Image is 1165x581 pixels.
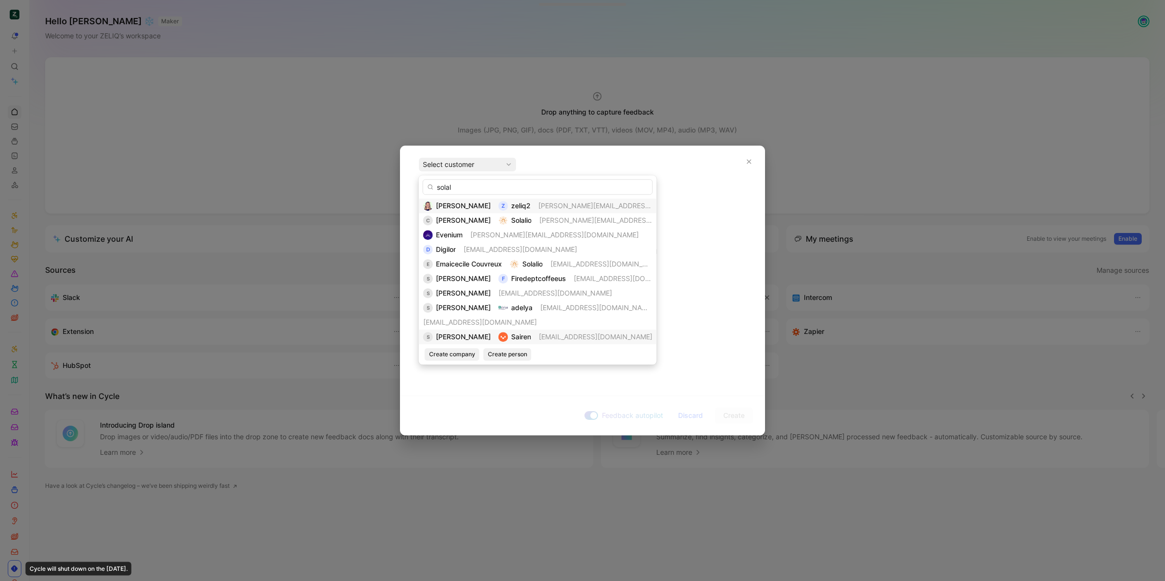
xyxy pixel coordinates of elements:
span: [EMAIL_ADDRESS][DOMAIN_NAME] [550,260,664,268]
button: Create person [483,348,532,361]
div: E [423,259,433,269]
div: C [423,216,433,225]
input: Search... [423,179,653,195]
div: D [423,245,433,254]
span: [EMAIL_ADDRESS][DOMAIN_NAME] [539,332,652,341]
span: [PERSON_NAME] [436,201,491,210]
span: [PERSON_NAME] [436,274,491,282]
span: [EMAIL_ADDRESS][DOMAIN_NAME] [574,274,687,282]
div: z [499,201,508,211]
span: [PERSON_NAME] [436,303,491,312]
span: adelya [511,303,533,312]
span: Digilor [436,245,456,253]
span: Emaicecile Couvreux [436,260,502,268]
span: Create person [488,349,527,359]
div: Cycle will shut down on the [DATE]. [26,562,132,576]
img: 9022122398065_db09ee4d6e664bd44051_192.jpg [423,201,433,211]
div: F [499,274,508,283]
img: logo [499,303,508,313]
span: Sairen [511,332,531,341]
div: S [423,274,433,283]
span: [EMAIL_ADDRESS][DOMAIN_NAME] [540,303,654,312]
span: [PERSON_NAME] [436,289,491,297]
img: logo [499,216,508,225]
span: Evenium [436,231,463,239]
div: S [423,332,433,342]
img: logo [499,332,508,342]
span: Create company [429,349,475,359]
button: Create company [425,348,480,361]
span: [PERSON_NAME][EMAIL_ADDRESS][DOMAIN_NAME] [539,216,708,224]
span: [EMAIL_ADDRESS][DOMAIN_NAME] [499,289,612,297]
div: S [423,303,433,313]
span: Firedeptcoffeeus [511,274,566,282]
span: [EMAIL_ADDRESS][DOMAIN_NAME] [464,245,577,253]
img: logo [423,230,433,240]
span: zeliq2 [511,201,531,210]
span: Solalio [511,216,532,224]
span: [EMAIL_ADDRESS][DOMAIN_NAME] [423,318,537,326]
span: Solalio [522,260,543,268]
span: [PERSON_NAME] [436,216,491,224]
div: S [423,288,433,298]
span: [PERSON_NAME][EMAIL_ADDRESS][DOMAIN_NAME] [538,201,707,210]
span: [PERSON_NAME][EMAIL_ADDRESS][DOMAIN_NAME] [470,231,639,239]
img: logo [510,259,519,269]
span: [PERSON_NAME] [436,332,491,341]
